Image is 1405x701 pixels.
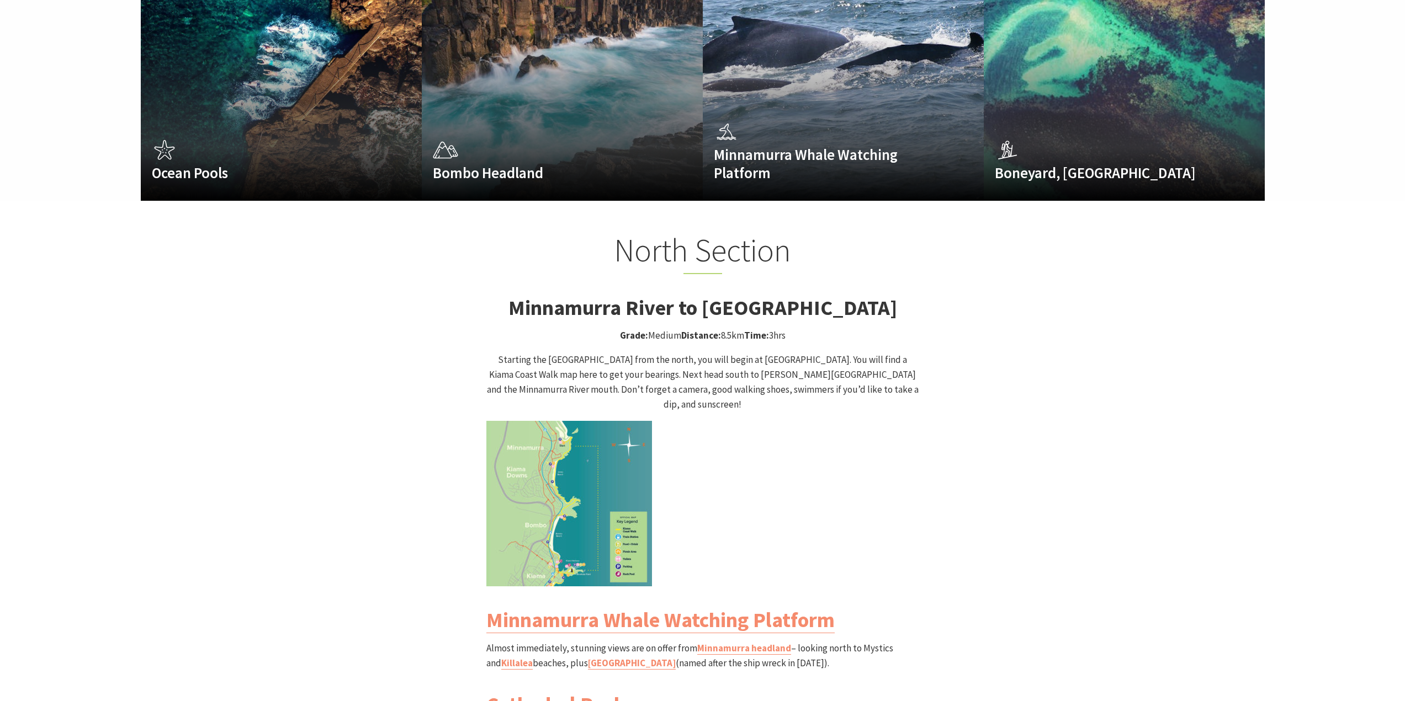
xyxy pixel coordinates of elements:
h4: Bombo Headland [433,164,650,181]
a: Minnamurra headland [697,642,791,655]
strong: Minnamurra River to [GEOGRAPHIC_DATA] [508,295,897,320]
a: Minnamurra Whale Watching Platform [486,607,835,633]
strong: Distance: [681,329,721,341]
p: Medium 8.5km 3hrs [486,328,919,343]
h4: Boneyard, [GEOGRAPHIC_DATA] [995,164,1212,181]
p: Starting the [GEOGRAPHIC_DATA] from the north, you will begin at [GEOGRAPHIC_DATA]. You will find... [486,352,919,413]
h2: North Section [486,231,919,274]
strong: Time: [744,329,769,341]
img: Kiama Coast Walk North Section [486,421,652,586]
h4: Minnamurra Whale Watching Platform [714,146,931,181]
strong: Grade: [620,329,648,341]
h4: Ocean Pools [152,164,369,181]
p: Almost immediately, stunning views are on offer from – looking north to Mystics and beaches, plus... [486,641,919,671]
a: Killalea [501,657,533,670]
a: [GEOGRAPHIC_DATA] [588,657,676,670]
